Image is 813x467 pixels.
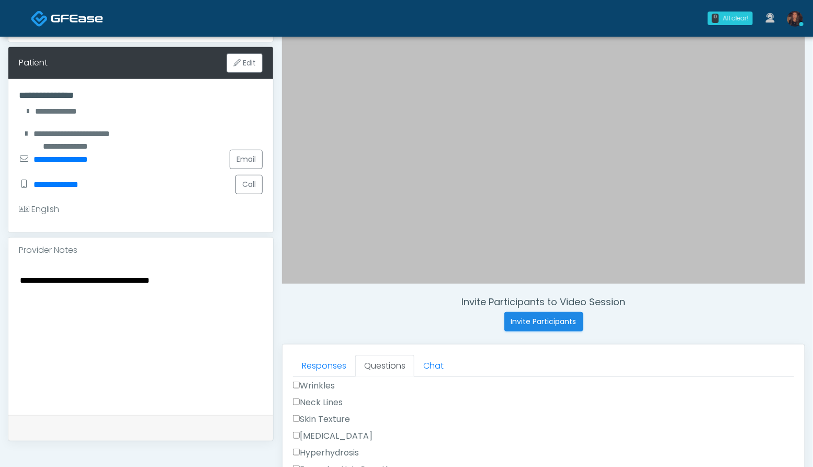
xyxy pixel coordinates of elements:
button: Edit [227,53,263,73]
a: Email [230,150,263,169]
button: Invite Participants [504,312,583,331]
img: Docovia [51,13,103,24]
a: Chat [414,355,453,377]
button: Call [235,175,263,194]
div: Provider Notes [8,238,273,263]
a: Responses [293,355,355,377]
label: Skin Texture [293,413,350,426]
img: Docovia [31,10,48,27]
input: Neck Lines [293,398,300,405]
label: [MEDICAL_DATA] [293,430,372,442]
div: Patient [19,57,48,69]
input: Hyperhydrosis [293,449,300,455]
input: [MEDICAL_DATA] [293,432,300,439]
div: English [19,203,59,216]
input: Wrinkles [293,382,300,388]
img: Rozlyn Bauer [787,11,803,27]
a: Questions [355,355,414,377]
a: Docovia [31,1,103,35]
div: All clear! [724,14,749,23]
div: 0 [712,14,719,23]
h4: Invite Participants to Video Session [282,296,805,308]
label: Hyperhydrosis [293,447,359,459]
label: Neck Lines [293,396,343,409]
input: Skin Texture [293,415,300,422]
a: 0 All clear! [702,7,759,29]
button: Open LiveChat chat widget [8,4,40,36]
label: Wrinkles [293,380,335,392]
